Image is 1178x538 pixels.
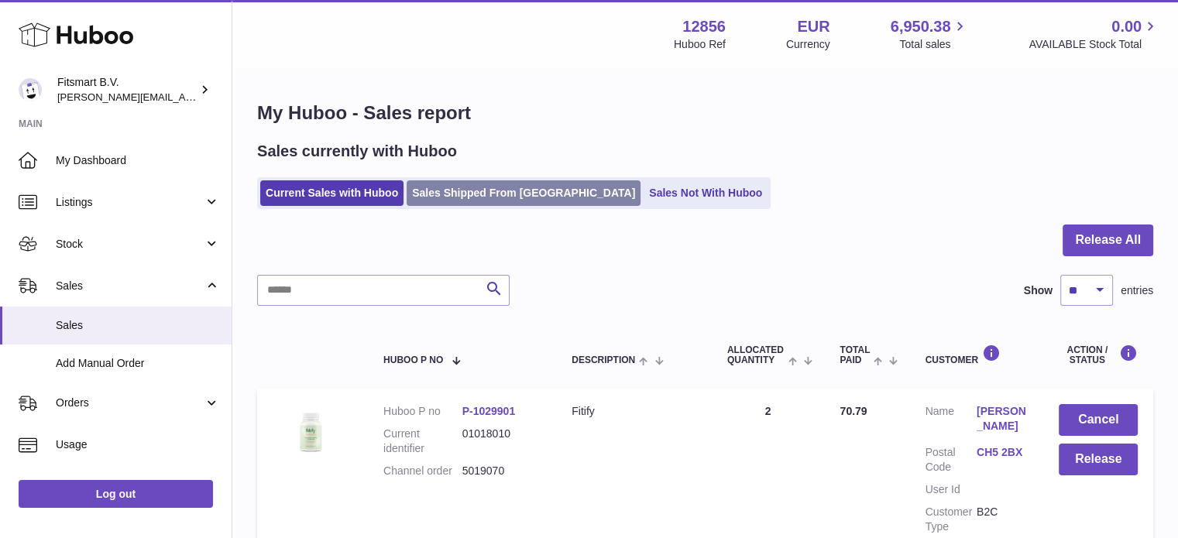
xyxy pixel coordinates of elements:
dd: B2C [977,505,1028,534]
span: Description [572,355,635,365]
h1: My Huboo - Sales report [257,101,1153,125]
span: ALLOCATED Quantity [727,345,785,365]
div: Huboo Ref [674,37,726,52]
span: Usage [56,437,220,452]
strong: EUR [797,16,829,37]
span: Huboo P no [383,355,443,365]
h2: Sales currently with Huboo [257,141,457,162]
div: Action / Status [1059,344,1138,365]
span: 70.79 [840,405,867,417]
div: Fitsmart B.V. [57,75,197,105]
dt: Channel order [383,464,462,478]
dd: 01018010 [462,427,541,456]
span: [PERSON_NAME][EMAIL_ADDRESS][DOMAIN_NAME] [57,91,311,103]
span: Listings [56,195,204,210]
a: Log out [19,480,213,508]
strong: 12856 [682,16,726,37]
dt: Customer Type [925,505,976,534]
dt: User Id [925,482,976,497]
span: Orders [56,396,204,410]
span: Add Manual Order [56,356,220,371]
a: 0.00 AVAILABLE Stock Total [1029,16,1159,52]
div: Currency [786,37,830,52]
a: Sales Shipped From [GEOGRAPHIC_DATA] [407,180,641,206]
a: Current Sales with Huboo [260,180,404,206]
div: Customer [925,344,1028,365]
a: P-1029901 [462,405,516,417]
label: Show [1024,283,1053,298]
button: Release [1059,444,1138,475]
span: My Dashboard [56,153,220,168]
span: Stock [56,237,204,252]
dt: Name [925,404,976,437]
img: 128561739542540.png [273,404,350,459]
a: [PERSON_NAME] [977,404,1028,433]
a: Sales Not With Huboo [644,180,768,206]
span: 0.00 [1111,16,1142,37]
a: 6,950.38 Total sales [891,16,969,52]
span: AVAILABLE Stock Total [1029,37,1159,52]
img: jonathan@leaderoo.com [19,78,42,101]
dt: Huboo P no [383,404,462,419]
span: entries [1121,283,1153,298]
dt: Current identifier [383,427,462,456]
button: Cancel [1059,404,1138,436]
dt: Postal Code [925,445,976,475]
a: CH5 2BX [977,445,1028,460]
span: Total sales [899,37,968,52]
dd: 5019070 [462,464,541,478]
div: Fitify [572,404,696,419]
span: Total paid [840,345,870,365]
span: Sales [56,279,204,293]
span: 6,950.38 [891,16,951,37]
span: Sales [56,318,220,333]
button: Release All [1063,224,1153,256]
